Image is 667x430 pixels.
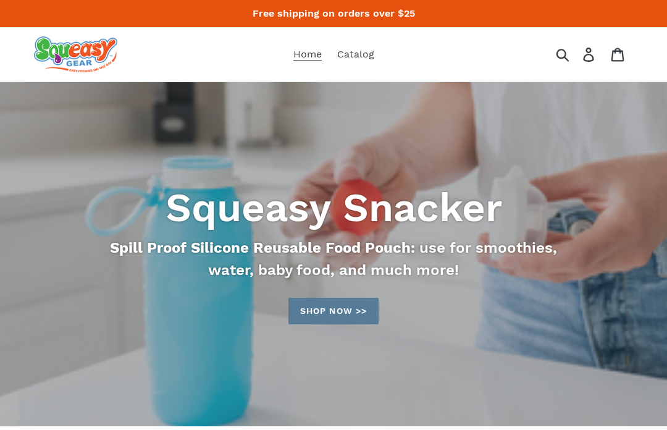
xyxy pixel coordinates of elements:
a: Home [287,45,328,64]
strong: Spill Proof Silicone Reusable Food Pouch: [110,239,415,256]
a: Shop now >>: Catalog [288,298,379,324]
img: squeasy gear snacker portable food pouch [34,36,117,72]
span: Catalog [337,48,374,61]
a: Catalog [331,45,380,64]
h2: Squeasy Snacker [34,183,633,232]
span: Home [293,48,322,61]
p: use for smoothies, water, baby food, and much more! [109,237,558,281]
